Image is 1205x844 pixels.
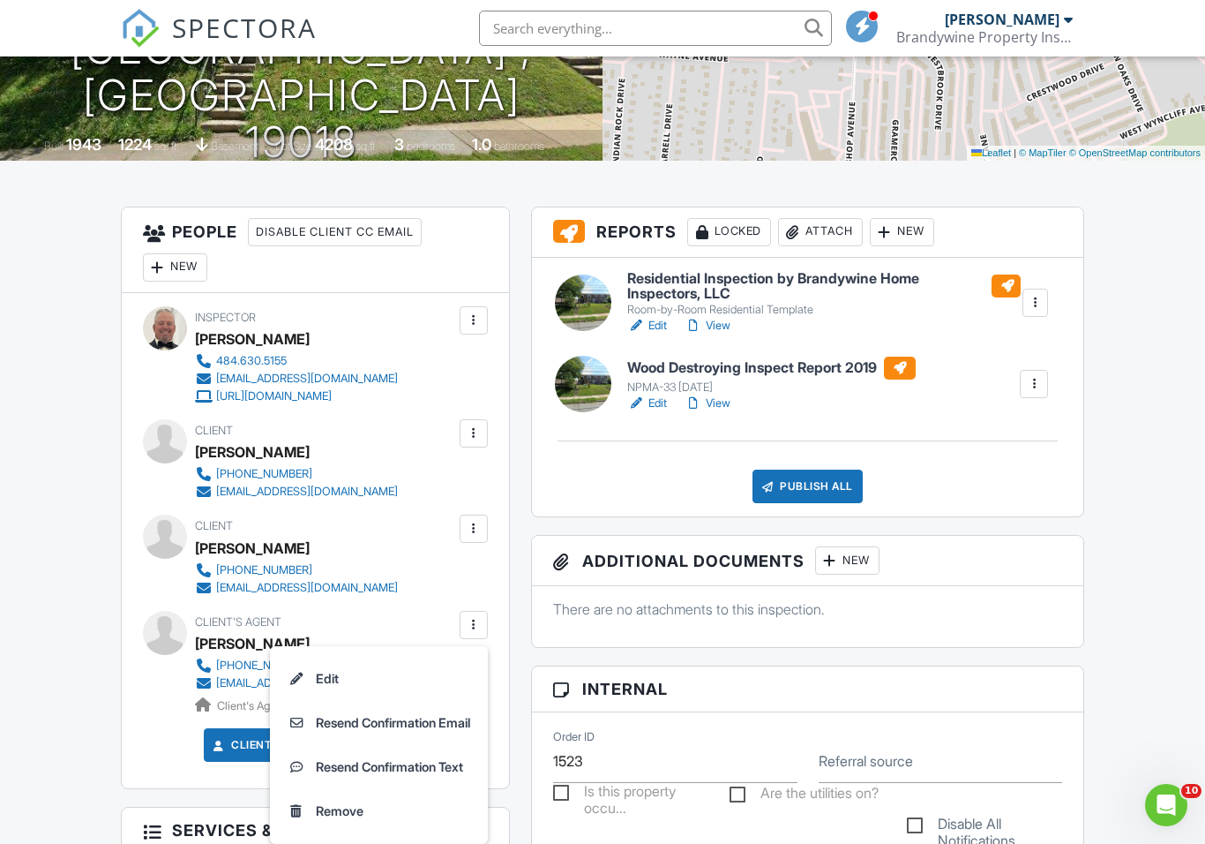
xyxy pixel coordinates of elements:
a: [EMAIL_ADDRESS][DOMAIN_NAME] [195,370,398,388]
div: [PERSON_NAME] [195,439,310,465]
a: [PHONE_NUMBER] [195,561,398,579]
label: Disable All Notifications [907,816,1062,838]
a: [EMAIL_ADDRESS][DOMAIN_NAME] [195,483,398,501]
h3: Internal [532,667,1083,712]
h3: Reports [532,207,1083,258]
div: 1224 [118,135,152,154]
a: [PHONE_NUMBER] [195,657,398,674]
a: [PHONE_NUMBER] [195,465,398,483]
a: Client View [210,736,303,754]
label: Is this property occupied? [553,783,708,805]
div: 4208 [315,135,353,154]
h6: Wood Destroying Inspect Report 2019 [627,357,916,380]
div: Room-by-Room Residential Template [627,303,1021,317]
a: Resend Confirmation Text [281,745,477,789]
a: [URL][DOMAIN_NAME] [195,388,398,405]
div: [PHONE_NUMBER] [216,659,312,673]
a: Wood Destroying Inspect Report 2019 NPMA-33 [DATE] [627,357,916,396]
label: Are the utilities on? [730,785,879,807]
span: Lot Size [275,139,312,153]
a: Resend Confirmation Email [281,701,477,745]
div: [PHONE_NUMBER] [216,467,312,481]
p: There are no attachments to this inspection. [553,599,1062,619]
span: Client's Agent [195,615,281,629]
a: Edit [627,317,667,335]
input: Search everything... [479,11,832,46]
span: 10 [1181,784,1201,798]
div: Brandywine Property Inspections [896,28,1073,46]
div: New [143,253,207,282]
span: Client's Agent - [217,699,301,712]
a: 484.630.5155 [195,352,398,370]
h6: Residential Inspection by Brandywine Home Inspectors, LLC [627,271,1021,302]
div: [EMAIL_ADDRESS][DOMAIN_NAME] [216,581,398,595]
span: Client [195,424,233,437]
div: [PERSON_NAME] [945,11,1059,28]
div: 484.630.5155 [216,354,287,368]
span: bathrooms [494,139,544,153]
div: [PHONE_NUMBER] [216,563,312,577]
a: Edit [281,657,477,701]
span: Client [195,519,233,532]
div: NPMA-33 [DATE] [627,381,916,395]
a: [EMAIL_ADDRESS][DOMAIN_NAME] [195,674,398,692]
a: View [685,395,730,412]
span: SPECTORA [172,9,317,46]
span: Built [44,139,64,153]
a: Edit [627,395,667,412]
span: basement [211,139,258,153]
label: Order ID [553,729,595,745]
h3: Additional Documents [532,536,1083,586]
div: Publish All [752,470,863,503]
div: New [870,218,934,246]
span: sq. ft. [154,139,179,153]
a: [EMAIL_ADDRESS][DOMAIN_NAME] [195,579,398,597]
span: sq.ft. [356,139,378,153]
div: 1943 [66,135,101,154]
div: [URL][DOMAIN_NAME] [216,389,332,403]
a: © OpenStreetMap contributors [1069,147,1201,158]
a: Residential Inspection by Brandywine Home Inspectors, LLC Room-by-Room Residential Template [627,271,1021,318]
div: Locked [687,218,771,246]
span: | [1014,147,1016,158]
div: [EMAIL_ADDRESS][DOMAIN_NAME] [216,676,398,690]
a: Remove [281,789,477,833]
div: New [815,546,879,575]
div: Disable Client CC Email [248,218,422,246]
a: Leaflet [971,147,1011,158]
div: [PERSON_NAME] [195,535,310,561]
div: 1.0 [472,135,491,154]
div: [PERSON_NAME] [195,326,310,352]
iframe: Intercom live chat [1145,784,1187,826]
img: The Best Home Inspection Software - Spectora [121,9,160,48]
a: © MapTiler [1019,147,1067,158]
div: 3 [394,135,404,154]
span: bedrooms [407,139,455,153]
div: [EMAIL_ADDRESS][DOMAIN_NAME] [216,485,398,499]
span: Inspector [195,311,256,324]
a: [PERSON_NAME] [195,630,310,657]
a: SPECTORA [121,24,317,61]
div: Attach [778,218,863,246]
h3: People [122,207,509,293]
div: [EMAIL_ADDRESS][DOMAIN_NAME] [216,372,398,386]
a: View [685,317,730,335]
label: Referral source [819,751,913,771]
